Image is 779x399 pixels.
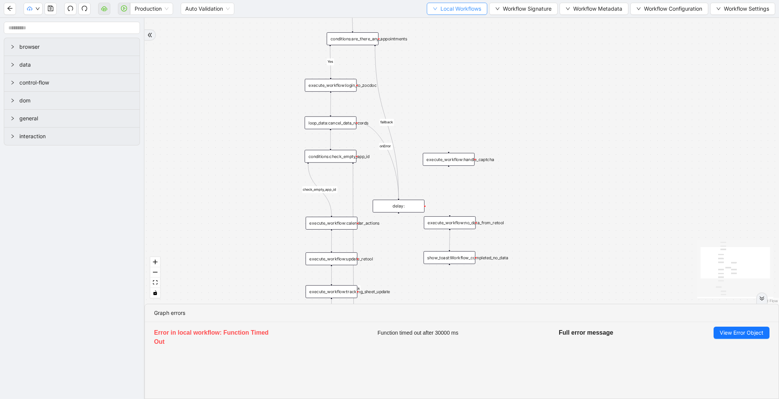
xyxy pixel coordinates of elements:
span: down [495,6,500,11]
span: double-right [147,32,153,38]
span: down [35,6,40,11]
span: control-flow [19,78,134,87]
g: Edge from conditions:are_there_any_appointments to delay: [375,46,399,198]
span: Function timed out after 30000 ms [378,329,458,337]
button: zoom out [150,267,160,278]
div: execute_workflow:login_to_zocdoc [305,79,356,92]
button: downWorkflow Configuration [630,3,708,15]
div: delay:plus-circle [373,200,424,213]
button: downWorkflow Metadata [560,3,628,15]
button: downWorkflow Settings [710,3,775,15]
span: Production [135,3,169,14]
span: down [716,6,721,11]
button: cloud-server [98,3,110,15]
div: execute_workflow:update_retool [305,252,357,265]
span: Auto Validation [185,3,230,14]
g: Edge from execute_workflow:fetch_metabase_data to conditions:are_there_any_appointments [352,17,353,31]
button: fit view [150,278,160,288]
button: downWorkflow Signature [489,3,558,15]
button: downLocal Workflows [427,3,487,15]
a: React Flow attribution [758,298,778,303]
g: Edge from conditions:are_there_any_appointments to execute_workflow:login_to_zocdoc [327,46,334,78]
span: Local Workflows [440,5,481,13]
div: interaction [4,128,140,145]
span: double-right [759,296,765,301]
span: right [10,62,15,67]
button: save [45,3,57,15]
div: execute_workflow:tracking_sheet_update [305,285,357,298]
span: View Error Object [720,329,763,337]
span: plus-circle [445,269,454,278]
div: execute_workflow:handle_captchaplus-circle [423,153,474,166]
span: cloud-upload [27,6,32,11]
span: down [433,6,437,11]
div: execute_workflow:calendar_actions [305,217,357,230]
div: general [4,110,140,127]
span: Workflow Metadata [573,5,622,13]
div: loop_data:cancel_data_records [305,117,356,129]
span: interaction [19,132,134,140]
span: dom [19,96,134,105]
span: right [10,116,15,121]
h5: Error in local workflow: Function Timed Out [154,328,277,346]
div: execute_workflow:no_data_from_retool [424,216,475,229]
div: conditions:are_there_any_appointments [327,32,378,45]
span: cloud-server [101,5,107,11]
g: Edge from conditions:check_empty_app_id to execute_workflow:calendar_actions [302,164,337,215]
span: save [48,5,54,11]
div: conditions:check_empty_app_id [305,150,356,163]
span: right [10,80,15,85]
span: arrow-left [7,5,13,11]
button: redo [78,3,91,15]
button: cloud-uploaddown [24,3,43,15]
span: right [10,45,15,49]
span: browser [19,43,134,51]
button: undo [64,3,76,15]
button: View Error Object [714,327,769,339]
div: control-flow [4,74,140,91]
div: data [4,56,140,73]
span: plus-circle [394,218,403,227]
span: Workflow Settings [724,5,769,13]
button: zoom in [150,257,160,267]
div: delay: [373,200,424,213]
h5: Full error message [559,328,613,337]
span: Workflow Configuration [644,5,702,13]
span: right [10,98,15,103]
span: right [10,134,15,139]
button: arrow-left [4,3,16,15]
span: down [636,6,641,11]
span: down [566,6,570,11]
div: Graph errors [154,309,769,317]
div: show_toast:Workflow_completed_no_dataplus-circle [423,251,475,264]
span: data [19,61,134,69]
span: undo [67,5,73,11]
span: general [19,114,134,123]
span: Workflow Signature [503,5,552,13]
div: dom [4,92,140,109]
div: browser [4,38,140,56]
div: show_toast:Workflow_completed_no_data [423,251,475,264]
span: redo [81,5,87,11]
button: toggle interactivity [150,288,160,298]
div: execute_workflow:handle_captcha [423,153,474,166]
span: plus-circle [444,171,453,180]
